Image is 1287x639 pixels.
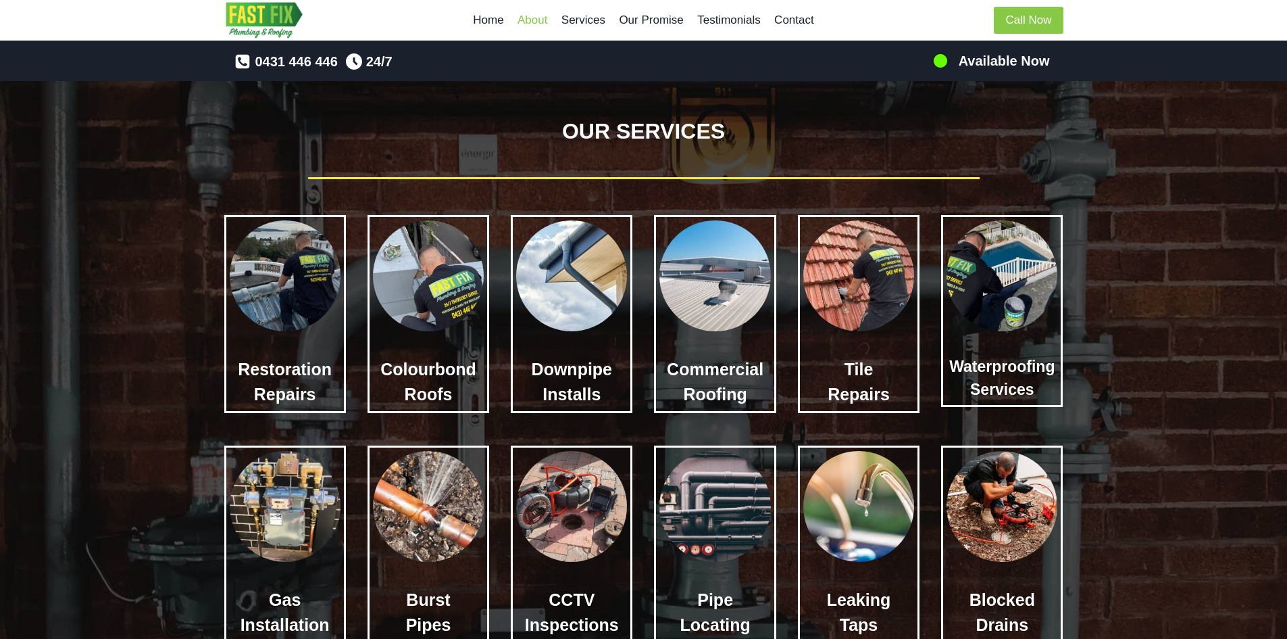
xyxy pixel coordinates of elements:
[373,588,484,638] h3: Burst Pipes
[659,357,770,408] h3: Commercial Roofing
[466,4,511,37] a: Home
[803,588,914,638] h3: Leaking Taps
[234,51,337,72] a: 0431 446 446
[516,357,627,408] h3: Downpipe Installs
[516,588,627,638] h3: CCTV Inspections
[690,4,767,37] a: Testimonials
[947,355,1057,402] h3: Waterproofing Services
[511,4,555,37] a: About
[803,357,914,408] h3: Tile Repairs
[230,588,340,638] h3: Gas Installation
[466,4,821,37] nav: Primary Navigation
[994,7,1063,34] a: Call Now
[224,115,1063,147] h1: OUR SERVICES
[932,53,949,69] img: 100-percents.png
[255,51,337,72] span: 0431 446 446
[959,51,1050,71] h5: Available Now
[366,51,393,72] span: 24/7
[947,588,1057,638] h3: Blocked Drains
[612,4,690,37] a: Our Promise
[767,4,821,37] a: Contact
[230,357,340,408] h4: Restoration Repairs
[659,588,770,638] h3: Pipe Locating
[373,357,484,408] h3: Colourbond Roofs
[555,4,613,37] a: Services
